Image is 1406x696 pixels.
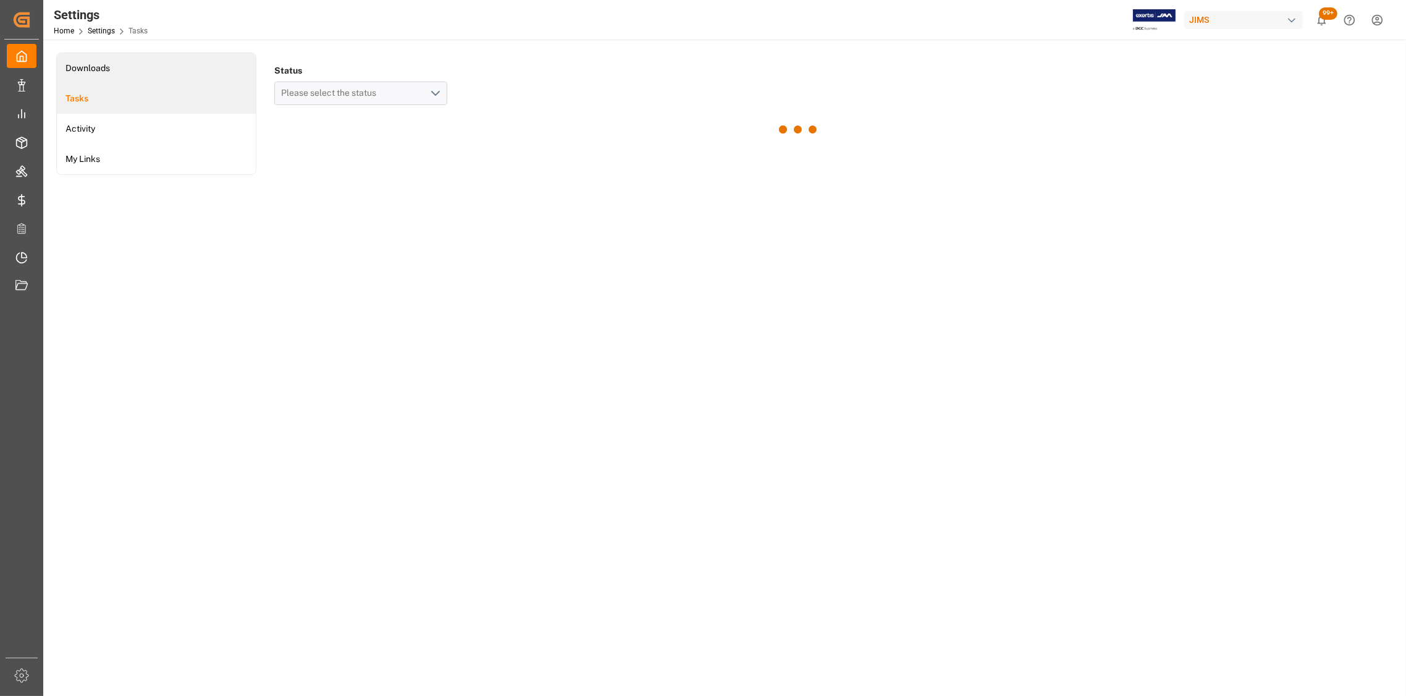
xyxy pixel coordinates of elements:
a: Home [54,27,74,35]
button: Help Center [1336,6,1363,34]
button: show 103 new notifications [1308,6,1336,34]
div: JIMS [1184,11,1303,29]
a: Settings [88,27,115,35]
span: Please select the status [282,88,383,98]
a: Tasks [57,83,256,114]
button: JIMS [1184,8,1308,32]
a: Activity [57,114,256,144]
a: Downloads [57,53,256,83]
img: Exertis%20JAM%20-%20Email%20Logo.jpg_1722504956.jpg [1133,9,1176,31]
span: 99+ [1319,7,1337,20]
button: open menu [274,82,447,105]
h4: Status [274,62,447,79]
a: My Links [57,144,256,174]
div: Settings [54,6,148,24]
